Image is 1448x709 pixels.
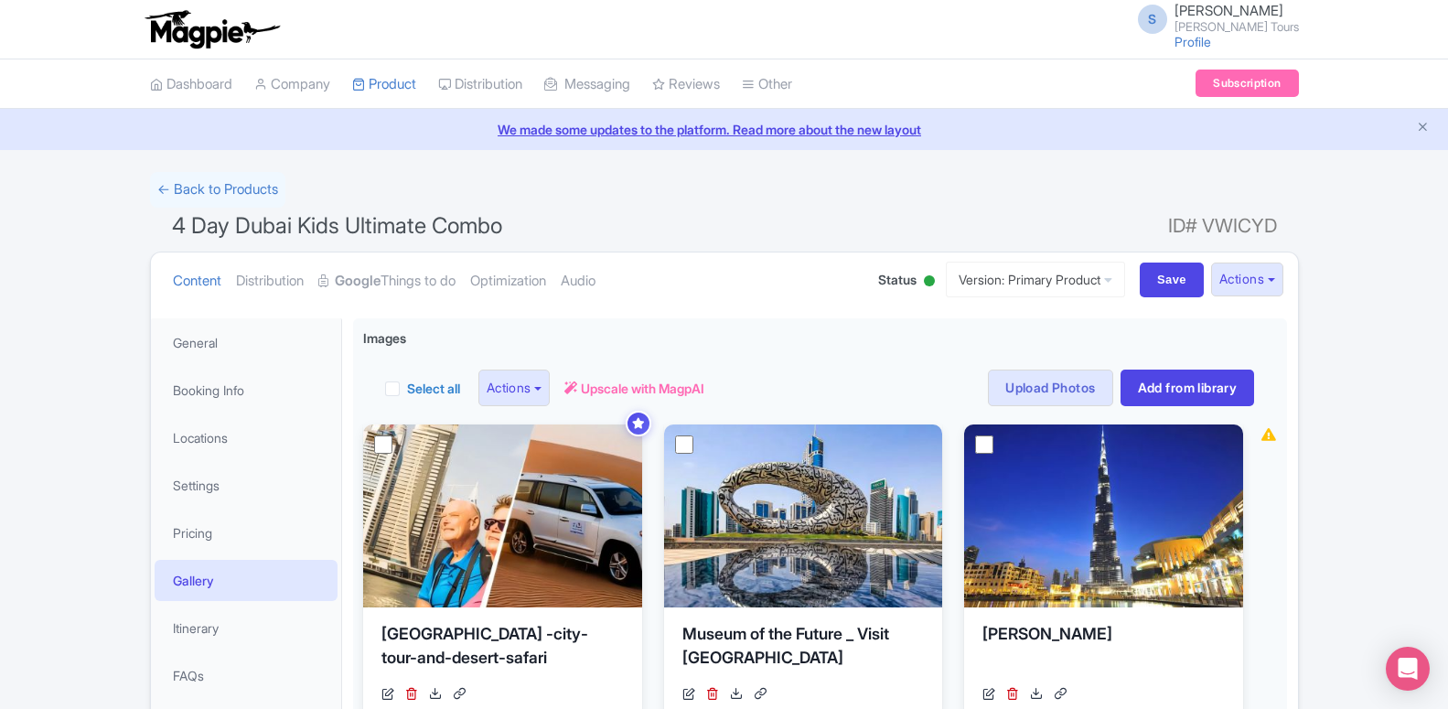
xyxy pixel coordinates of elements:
div: Active [920,268,939,296]
a: General [155,322,338,363]
a: Reviews [652,59,720,110]
a: Audio [561,252,595,310]
a: Product [352,59,416,110]
span: Status [878,270,917,289]
button: Close announcement [1416,118,1430,139]
a: Subscription [1196,70,1298,97]
a: ← Back to Products [150,172,285,208]
a: Optimization [470,252,546,310]
a: Add from library [1121,370,1255,406]
a: FAQs [155,655,338,696]
a: Upscale with MagpAI [564,379,704,398]
a: Pricing [155,512,338,553]
label: Select all [407,379,460,398]
a: Other [742,59,792,110]
a: Profile [1174,34,1211,49]
img: logo-ab69f6fb50320c5b225c76a69d11143b.png [141,9,283,49]
a: Upload Photos [988,370,1112,406]
a: Company [254,59,330,110]
a: Version: Primary Product [946,262,1125,297]
a: Locations [155,417,338,458]
button: Actions [478,370,551,406]
span: [PERSON_NAME] [1174,2,1283,19]
strong: Google [335,271,381,292]
a: S [PERSON_NAME] [PERSON_NAME] Tours [1127,4,1299,33]
div: [GEOGRAPHIC_DATA] -city-tour-and-desert-safari [381,622,624,677]
span: S [1138,5,1167,34]
a: Settings [155,465,338,506]
a: Dashboard [150,59,232,110]
div: Open Intercom Messenger [1386,647,1430,691]
a: Distribution [236,252,304,310]
small: [PERSON_NAME] Tours [1174,21,1299,33]
button: Actions [1211,263,1283,296]
a: Booking Info [155,370,338,411]
a: Messaging [544,59,630,110]
a: Gallery [155,560,338,601]
span: 4 Day Dubai Kids Ultimate Combo [172,212,502,239]
span: Upscale with MagpAI [581,379,704,398]
span: ID# VWICYD [1168,208,1277,244]
span: Images [363,328,406,348]
div: [PERSON_NAME] [982,622,1225,677]
div: Museum of the Future _ Visit [GEOGRAPHIC_DATA] [682,622,925,677]
a: GoogleThings to do [318,252,456,310]
a: Content [173,252,221,310]
a: Distribution [438,59,522,110]
input: Save [1140,263,1204,297]
a: Itinerary [155,607,338,649]
a: We made some updates to the platform. Read more about the new layout [11,120,1437,139]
